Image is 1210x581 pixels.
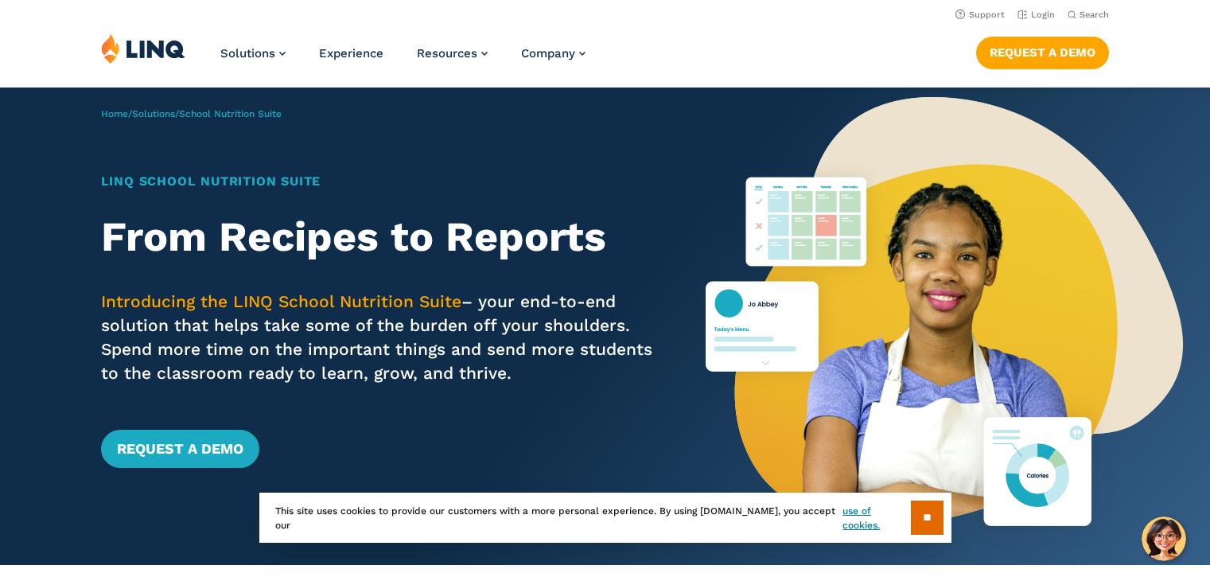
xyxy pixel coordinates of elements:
div: This site uses cookies to provide our customers with a more personal experience. By using [DOMAIN... [259,493,951,543]
span: Solutions [220,46,275,60]
a: Home [101,108,128,119]
h1: LINQ School Nutrition Suite [101,172,657,191]
nav: Primary Navigation [220,33,586,86]
a: Support [955,10,1005,20]
a: Login [1017,10,1055,20]
a: Request a Demo [976,37,1109,68]
span: Resources [417,46,477,60]
a: Solutions [220,46,286,60]
img: LINQ | K‑12 Software [101,33,185,64]
a: use of cookies. [842,504,910,532]
span: Search [1080,10,1109,20]
a: Resources [417,46,488,60]
button: Hello, have a question? Let’s chat. [1142,517,1186,561]
span: / / [101,108,282,119]
nav: Button Navigation [976,33,1109,68]
img: Nutrition Suite Launch [706,88,1183,565]
span: Company [521,46,575,60]
a: Company [521,46,586,60]
a: Request a Demo [101,430,259,468]
button: Open Search Bar [1068,9,1109,21]
span: Introducing the LINQ School Nutrition Suite [101,291,461,311]
a: Solutions [132,108,175,119]
p: – your end-to-end solution that helps take some of the burden off your shoulders. Spend more time... [101,290,657,385]
span: School Nutrition Suite [179,108,282,119]
a: Experience [319,46,383,60]
h2: From Recipes to Reports [101,213,657,261]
